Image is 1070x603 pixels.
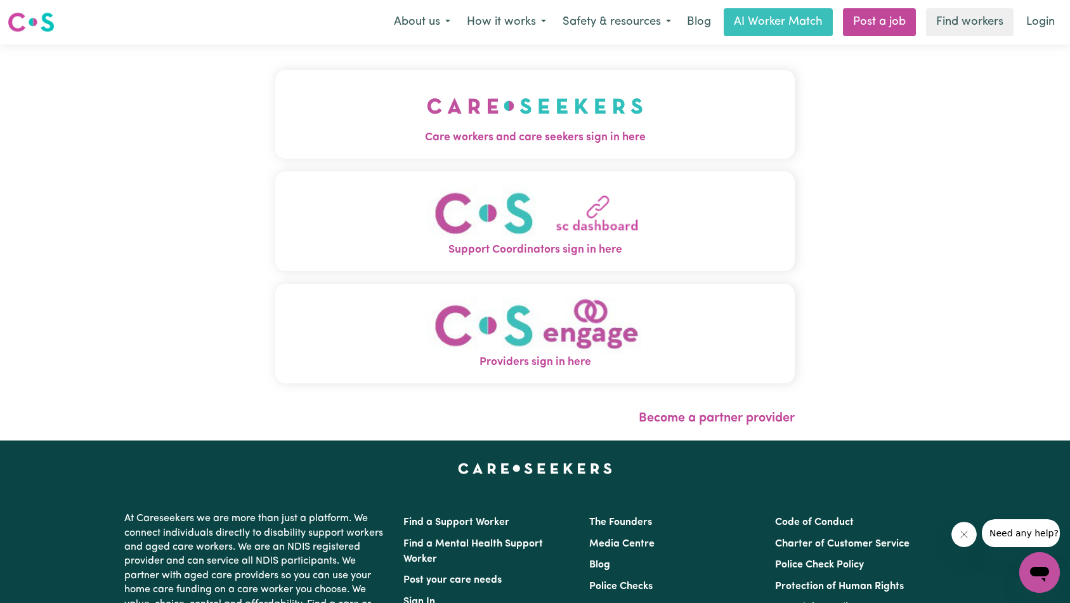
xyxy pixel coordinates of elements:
[275,284,795,383] button: Providers sign in here
[403,575,502,585] a: Post your care needs
[275,242,795,258] span: Support Coordinators sign in here
[275,129,795,146] span: Care workers and care seekers sign in here
[843,8,916,36] a: Post a job
[554,9,679,36] button: Safety & resources
[459,9,554,36] button: How it works
[8,8,55,37] a: Careseekers logo
[589,539,655,549] a: Media Centre
[8,11,55,34] img: Careseekers logo
[275,171,795,271] button: Support Coordinators sign in here
[775,560,864,570] a: Police Check Policy
[275,70,795,159] button: Care workers and care seekers sign in here
[1019,8,1062,36] a: Login
[403,517,509,527] a: Find a Support Worker
[775,517,854,527] a: Code of Conduct
[775,539,910,549] a: Charter of Customer Service
[951,522,977,547] iframe: Close message
[589,560,610,570] a: Blog
[724,8,833,36] a: AI Worker Match
[639,412,795,425] a: Become a partner provider
[775,581,904,592] a: Protection of Human Rights
[982,519,1060,547] iframe: Message from company
[926,8,1014,36] a: Find workers
[1019,552,1060,593] iframe: Button to launch messaging window
[403,539,543,564] a: Find a Mental Health Support Worker
[386,9,459,36] button: About us
[589,581,653,592] a: Police Checks
[275,354,795,371] span: Providers sign in here
[458,463,612,474] a: Careseekers home page
[589,517,652,527] a: The Founders
[679,8,719,36] a: Blog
